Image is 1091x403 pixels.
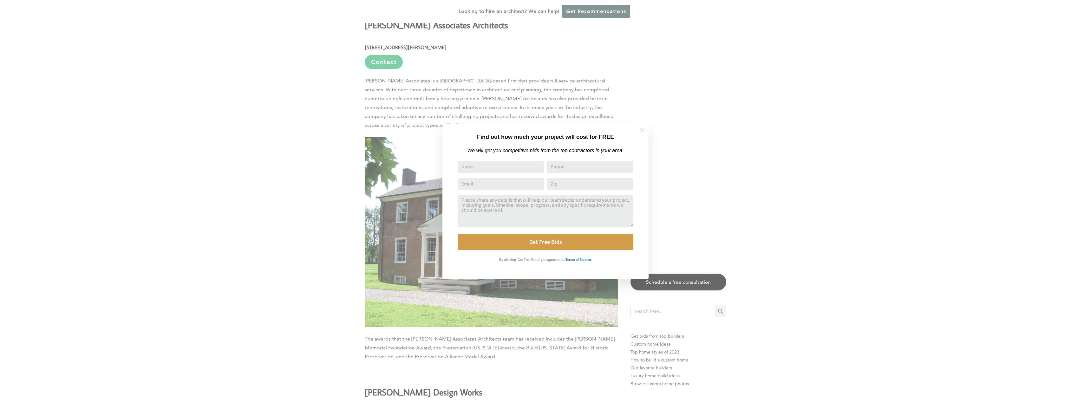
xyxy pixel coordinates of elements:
textarea: Comment or Message [458,195,633,227]
input: Phone [547,161,633,173]
em: We will get you competitive bids from the top contractors in your area. [467,148,624,153]
input: Email Address [458,178,544,190]
strong: . [591,258,592,262]
button: Get Free Bids [458,234,633,250]
input: Zip [547,178,633,190]
input: Name [458,161,544,173]
button: Close [631,119,653,141]
strong: Terms of Service [565,258,591,262]
strong: By clicking 'Get Free Bids,' you agree to our [499,258,565,262]
a: Terms of Service [565,257,591,262]
strong: Find out how much your project will cost for FREE [477,134,614,140]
